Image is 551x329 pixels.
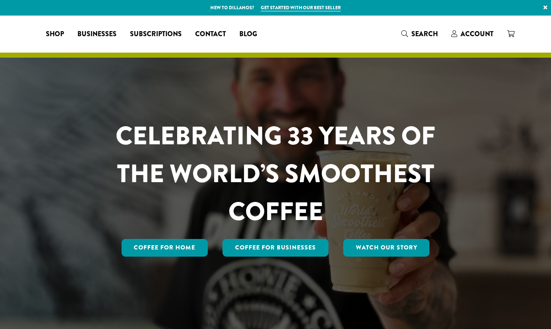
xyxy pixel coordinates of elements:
[91,117,460,231] h1: CELEBRATING 33 YEARS OF THE WORLD’S SMOOTHEST COFFEE
[130,29,182,40] span: Subscriptions
[239,29,257,40] span: Blog
[46,29,64,40] span: Shop
[122,239,208,257] a: Coffee for Home
[395,27,445,41] a: Search
[223,239,328,257] a: Coffee For Businesses
[77,29,117,40] span: Businesses
[461,29,493,39] span: Account
[39,27,71,41] a: Shop
[261,4,341,11] a: Get started with our best seller
[195,29,226,40] span: Contact
[411,29,438,39] span: Search
[343,239,430,257] a: Watch Our Story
